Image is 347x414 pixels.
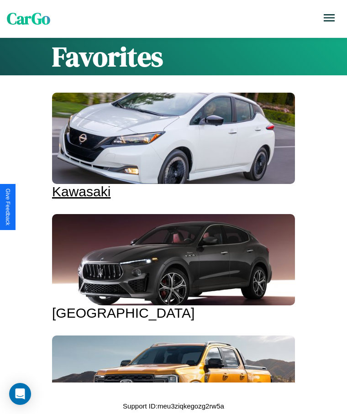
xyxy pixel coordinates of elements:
div: Open Intercom Messenger [9,383,31,405]
p: Support ID: meu3ziqkegozg2rw5a [123,400,224,412]
div: Kawasaki [52,184,295,199]
div: [GEOGRAPHIC_DATA] [52,305,295,321]
h1: Favorites [52,38,295,75]
div: Give Feedback [5,189,11,225]
span: CarGo [7,8,50,30]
